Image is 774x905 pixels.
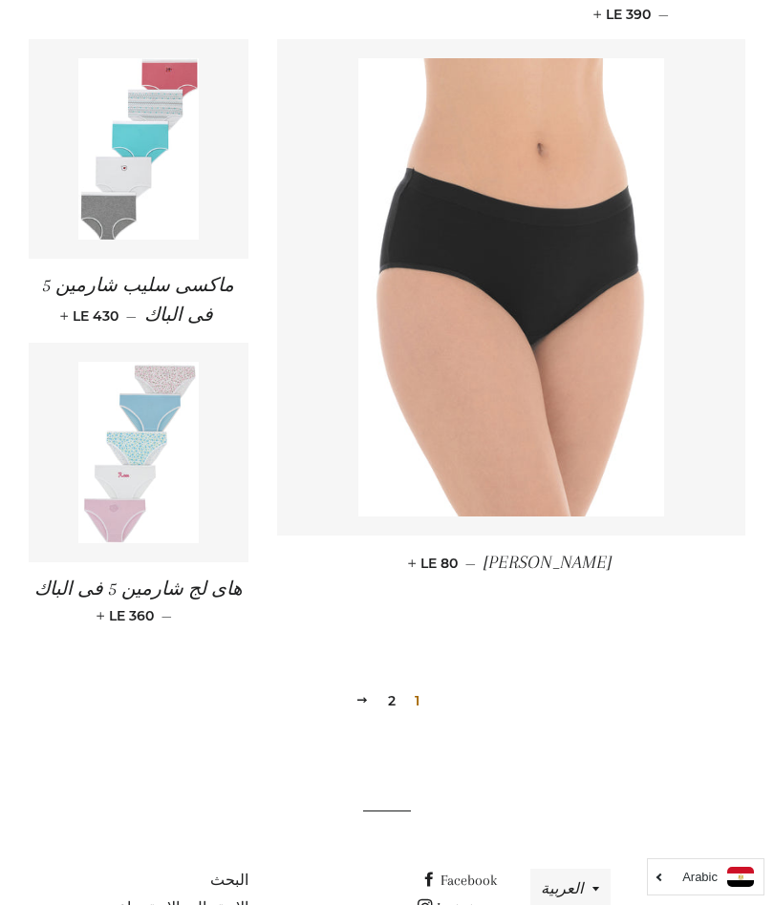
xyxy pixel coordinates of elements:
[210,872,248,889] a: البحث
[412,555,458,572] span: LE 80
[29,259,248,344] a: ماكسى سليب شارمين 5 فى الباك — LE 430
[658,6,669,23] span: —
[657,867,754,887] a: Arabic
[42,275,234,326] span: ماكسى سليب شارمين 5 فى الباك
[29,562,248,641] a: هاى لج شارمين 5 فى الباك — LE 360
[161,607,172,624] span: —
[407,686,427,715] span: 1
[421,872,497,889] a: Facebook
[597,6,651,23] span: LE 390
[34,579,243,600] span: هاى لج شارمين 5 فى الباك
[465,555,476,572] span: —
[64,307,118,325] span: LE 430
[682,871,718,883] i: Arabic
[380,686,403,715] a: 2
[484,552,612,573] span: [PERSON_NAME]
[277,536,745,590] a: [PERSON_NAME] — LE 80
[100,607,154,624] span: LE 360
[126,307,137,325] span: —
